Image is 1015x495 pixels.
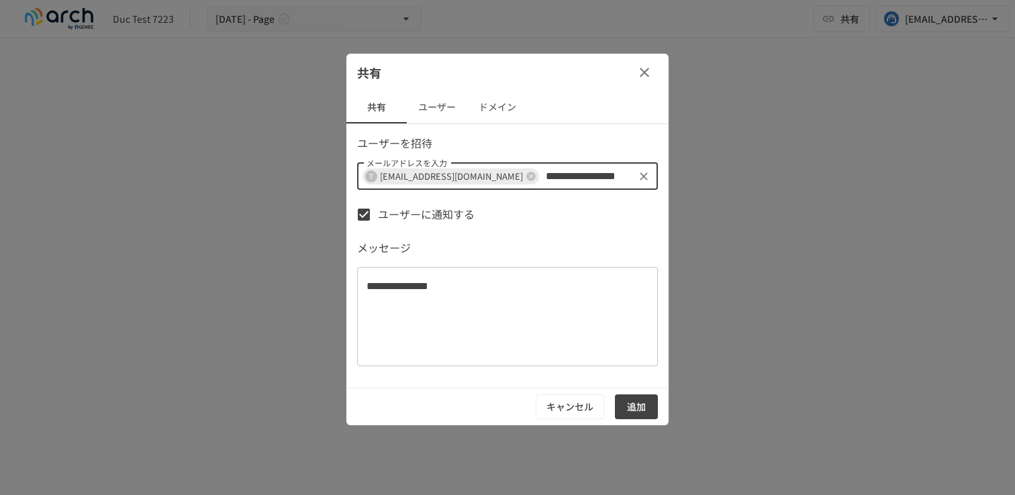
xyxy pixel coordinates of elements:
[467,91,528,123] button: ドメイン
[615,394,658,419] button: 追加
[378,206,475,223] span: ユーザーに通知する
[357,239,658,257] p: メッセージ
[634,167,653,186] button: クリア
[375,168,528,184] span: [EMAIL_ADDRESS][DOMAIN_NAME]
[357,135,658,152] p: ユーザーを招待
[367,157,447,168] label: メールアドレスを入力
[362,168,539,184] div: T[EMAIL_ADDRESS][DOMAIN_NAME]
[536,394,604,419] button: キャンセル
[346,91,407,123] button: 共有
[365,170,377,182] div: T
[346,54,669,91] div: 共有
[407,91,467,123] button: ユーザー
